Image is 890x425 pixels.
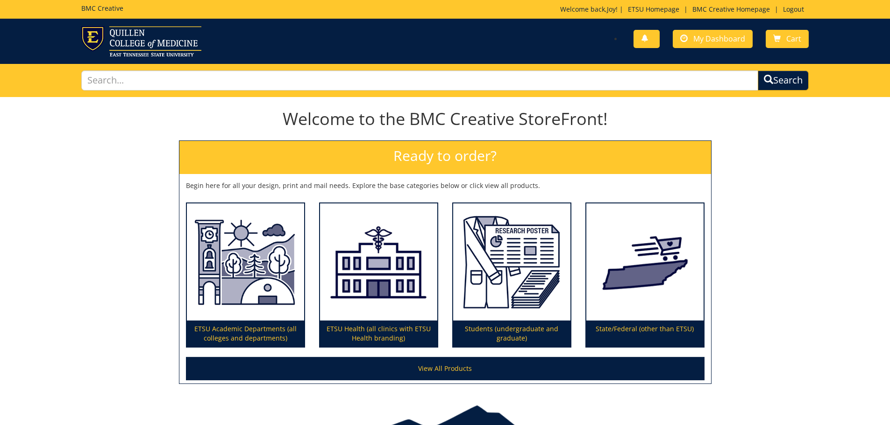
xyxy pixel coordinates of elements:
p: Students (undergraduate and graduate) [453,320,570,347]
input: Search... [81,70,759,91]
a: BMC Creative Homepage [688,5,775,14]
img: ETSU logo [81,26,201,56]
span: My Dashboard [693,34,745,44]
img: ETSU Academic Departments (all colleges and departments) [187,203,304,321]
a: View All Products [186,357,705,380]
a: ETSU Health (all clinics with ETSU Health branding) [320,203,437,347]
p: ETSU Academic Departments (all colleges and departments) [187,320,304,347]
button: Search [758,70,809,91]
a: ETSU Academic Departments (all colleges and departments) [187,203,304,347]
a: Logout [778,5,809,14]
h2: Ready to order? [179,141,711,174]
p: ETSU Health (all clinics with ETSU Health branding) [320,320,437,347]
a: My Dashboard [673,30,753,48]
img: ETSU Health (all clinics with ETSU Health branding) [320,203,437,321]
span: Cart [786,34,801,44]
img: State/Federal (other than ETSU) [586,203,704,321]
h1: Welcome to the BMC Creative StoreFront! [179,110,712,128]
a: Students (undergraduate and graduate) [453,203,570,347]
a: Joy [607,5,616,14]
p: Begin here for all your design, print and mail needs. Explore the base categories below or click ... [186,181,705,190]
p: State/Federal (other than ETSU) [586,320,704,347]
a: Cart [766,30,809,48]
h5: BMC Creative [81,5,123,12]
a: State/Federal (other than ETSU) [586,203,704,347]
img: Students (undergraduate and graduate) [453,203,570,321]
p: Welcome back, ! | | | [560,5,809,14]
a: ETSU Homepage [623,5,684,14]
